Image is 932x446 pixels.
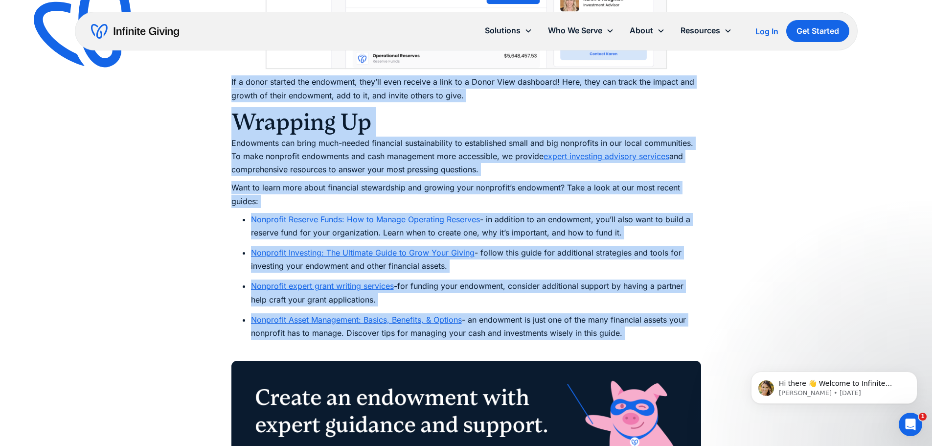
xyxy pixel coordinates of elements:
[681,24,720,37] div: Resources
[899,413,922,436] iframe: Intercom live chat
[251,246,701,273] li: - follow this guide for additional strategies and tools for investing your endowment and other fi...
[231,181,701,208] p: Want to learn more about financial stewardship and growing your nonprofit’s endowment? Take a loo...
[755,27,778,35] div: Log In
[919,413,927,421] span: 1
[91,23,179,39] a: home
[548,24,602,37] div: Who We Serve
[231,107,701,137] h2: Wrapping Up
[540,20,622,41] div: Who We Serve
[755,25,778,37] a: Log In
[231,137,701,177] p: Endowments can bring much-needed financial sustainability to established small and big nonprofits...
[231,75,701,102] p: If a donor started the endowment, they’ll even receive a link to a Donor View dashboard! Here, th...
[251,248,475,258] a: Nonprofit Investing: The Ultimate Guide to Grow Your Giving
[251,280,701,306] li: for funding your endowment, consider additional support by having a partner help craft your grant...
[251,281,394,291] a: Nonprofit expert grant writing services
[394,281,397,291] strong: -
[786,20,849,42] a: Get Started
[251,313,701,353] li: - an endowment is just one of the many financial assets your nonprofit has to manage. Discover ti...
[622,20,673,41] div: About
[630,24,653,37] div: About
[477,20,540,41] div: Solutions
[544,151,669,161] a: expert investing advisory services
[485,24,521,37] div: Solutions
[736,351,932,420] iframe: Intercom notifications message
[673,20,740,41] div: Resources
[251,213,701,239] li: - in addition to an endowment, you’ll also want to build a reserve fund for your organization. Le...
[251,214,480,224] a: Nonprofit Reserve Funds: How to Manage Operating Reserves
[251,315,462,325] a: Nonprofit Asset Management: Basics, Benefits, & Options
